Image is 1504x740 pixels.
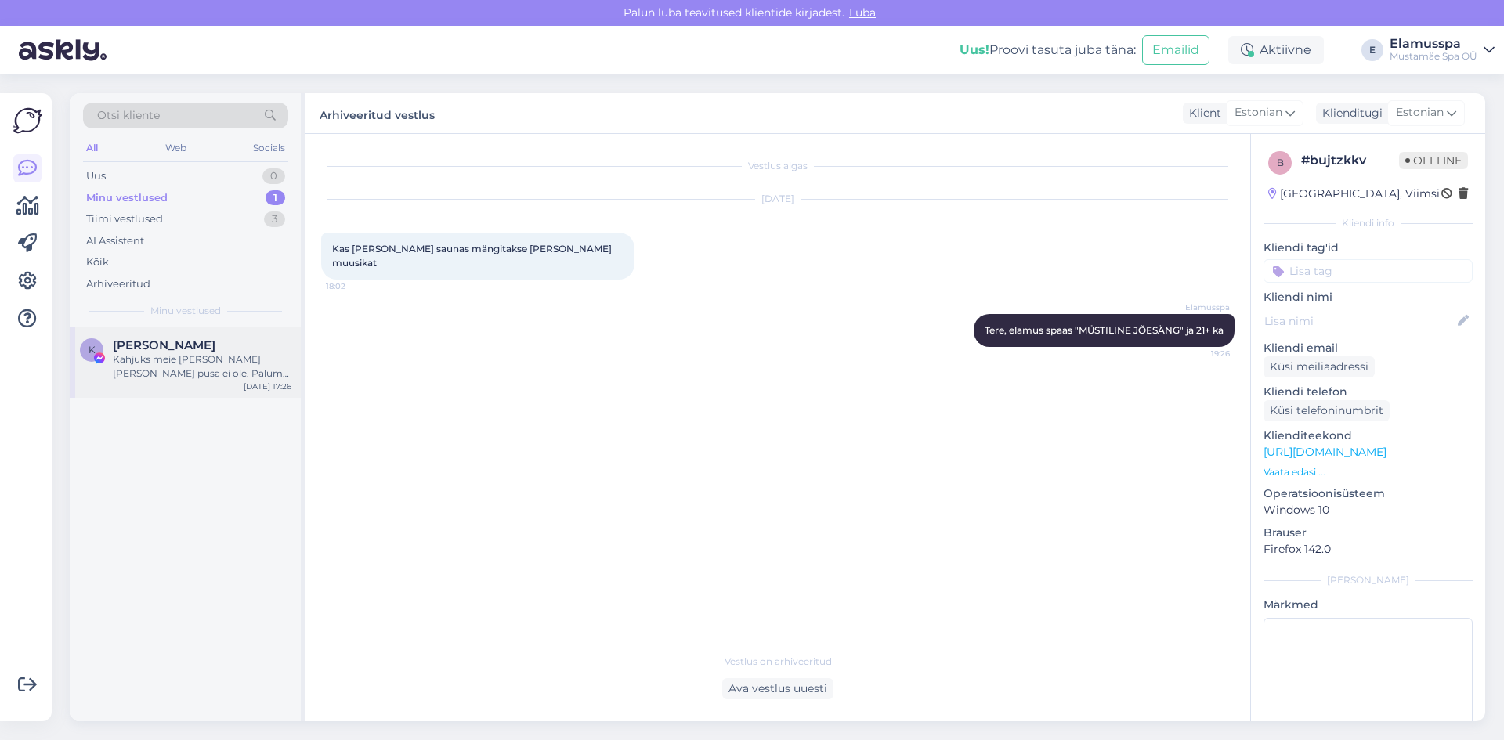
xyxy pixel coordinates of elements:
[321,159,1235,173] div: Vestlus algas
[1399,152,1468,169] span: Offline
[1183,105,1221,121] div: Klient
[1361,39,1383,61] div: E
[1396,104,1444,121] span: Estonian
[86,276,150,292] div: Arhiveeritud
[86,233,144,249] div: AI Assistent
[1264,541,1473,558] p: Firefox 142.0
[1264,502,1473,518] p: Windows 10
[113,338,215,352] span: Kristina Tšebõkina
[1228,36,1324,64] div: Aktiivne
[250,138,288,158] div: Socials
[321,192,1235,206] div: [DATE]
[1316,105,1383,121] div: Klienditugi
[1264,289,1473,305] p: Kliendi nimi
[1264,573,1473,587] div: [PERSON_NAME]
[1301,151,1399,170] div: # bujtzkkv
[1390,38,1495,63] a: ElamusspaMustamäe Spa OÜ
[86,190,168,206] div: Minu vestlused
[266,190,285,206] div: 1
[1171,301,1230,313] span: Elamusspa
[1264,525,1473,541] p: Brauser
[1264,597,1473,613] p: Märkmed
[1264,240,1473,256] p: Kliendi tag'id
[326,280,385,292] span: 18:02
[86,211,163,227] div: Tiimi vestlused
[960,41,1136,60] div: Proovi tasuta juba täna:
[86,254,109,270] div: Kõik
[1264,259,1473,283] input: Lisa tag
[725,655,832,669] span: Vestlus on arhiveeritud
[1390,50,1477,63] div: Mustamäe Spa OÜ
[1235,104,1282,121] span: Estonian
[97,107,160,124] span: Otsi kliente
[264,211,285,227] div: 3
[1264,445,1386,459] a: [URL][DOMAIN_NAME]
[1171,348,1230,359] span: 19:26
[86,168,106,184] div: Uus
[262,168,285,184] div: 0
[83,138,101,158] div: All
[1264,428,1473,444] p: Klienditeekond
[1264,465,1473,479] p: Vaata edasi ...
[1277,157,1284,168] span: b
[985,324,1224,336] span: Tere, elamus spaas "MÜSTILINE JÕESÄNG" ja 21+ ka
[1264,216,1473,230] div: Kliendi info
[960,42,989,57] b: Uus!
[1142,35,1209,65] button: Emailid
[150,304,221,318] span: Minu vestlused
[1264,356,1375,377] div: Küsi meiliaadressi
[1268,186,1440,202] div: [GEOGRAPHIC_DATA], Viimsi
[1264,486,1473,502] p: Operatsioonisüsteem
[844,5,880,20] span: Luba
[320,103,435,124] label: Arhiveeritud vestlus
[1264,400,1390,421] div: Küsi telefoninumbrit
[1390,38,1477,50] div: Elamusspa
[722,678,833,699] div: Ava vestlus uuesti
[1264,384,1473,400] p: Kliendi telefon
[162,138,190,158] div: Web
[89,344,96,356] span: K
[1264,340,1473,356] p: Kliendi email
[244,381,291,392] div: [DATE] 17:26
[332,243,614,269] span: Kas [PERSON_NAME] saunas mängitakse [PERSON_NAME] muusikat
[113,352,291,381] div: Kahjuks meie [PERSON_NAME] [PERSON_NAME] pusa ei ole. Palume teil [PERSON_NAME] telefoninumber me...
[1264,312,1455,330] input: Lisa nimi
[13,106,42,135] img: Askly Logo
